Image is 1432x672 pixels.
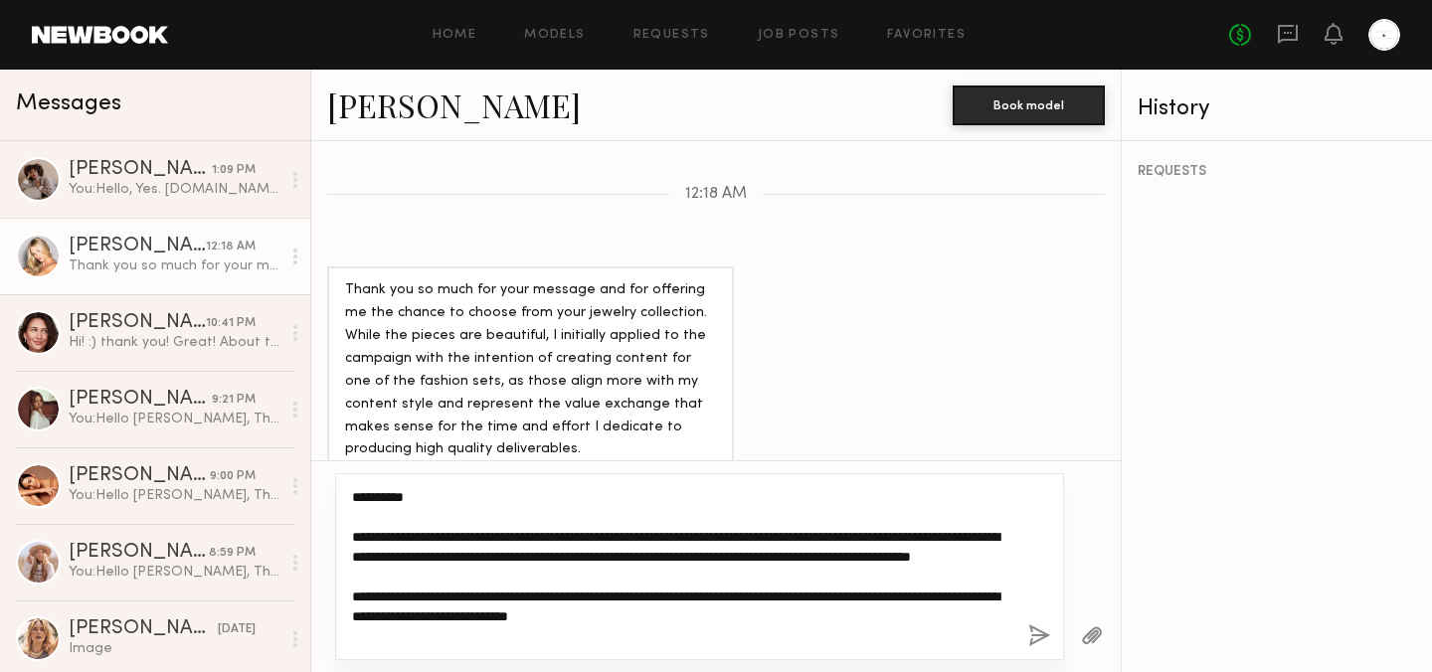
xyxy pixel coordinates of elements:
div: You: Hello [PERSON_NAME], Thank you very much for your kind response. We would be delighted to pr... [69,486,280,505]
div: [PERSON_NAME] [69,466,210,486]
div: You: Hello, Yes. [DOMAIN_NAME] Thank you [69,180,280,199]
span: Messages [16,92,121,115]
div: History [1138,97,1416,120]
a: Home [433,29,477,42]
div: Thank you so much for your message and for offering me the chance to choose from your jewelry col... [345,279,716,621]
div: [PERSON_NAME] [69,237,206,256]
a: Requests [633,29,710,42]
span: 12:18 AM [685,186,747,203]
div: [PERSON_NAME] [69,160,212,180]
div: 12:18 AM [206,238,256,256]
button: Book model [953,85,1105,125]
div: Hi! :) thank you! Great! About to go to bed for an early morning so let me draft this up [DATE]! ... [69,333,280,352]
div: [DATE] [218,620,256,639]
a: Favorites [887,29,966,42]
a: Models [524,29,585,42]
div: [PERSON_NAME] [69,313,206,333]
div: [PERSON_NAME] [69,543,209,563]
div: REQUESTS [1138,165,1416,179]
div: 10:41 PM [206,314,256,333]
div: 9:00 PM [210,467,256,486]
a: Book model [953,95,1105,112]
div: 1:09 PM [212,161,256,180]
div: 9:21 PM [212,391,256,410]
div: Thank you so much for your message and for offering me the chance to choose from your jewelry col... [69,256,280,275]
a: Job Posts [758,29,840,42]
div: Image [69,639,280,658]
div: You: Hello [PERSON_NAME], Thank you for applying to collaborate with us! We’d love to learn more ... [69,410,280,428]
div: [PERSON_NAME] [69,619,218,639]
a: [PERSON_NAME] [327,84,581,126]
div: You: Hello [PERSON_NAME], Thank you very much for your kind response. We would be delighted to pr... [69,563,280,582]
div: [PERSON_NAME] [69,390,212,410]
div: 8:59 PM [209,544,256,563]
